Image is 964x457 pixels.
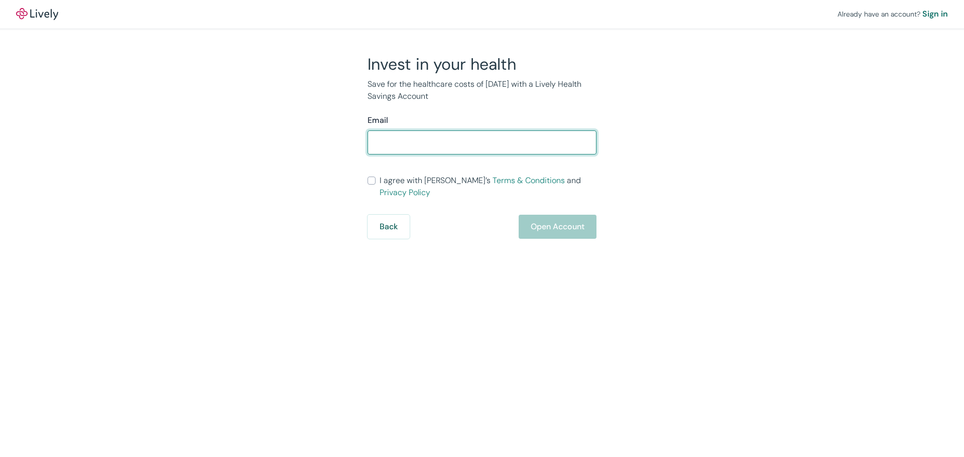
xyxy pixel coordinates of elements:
a: Terms & Conditions [493,175,565,186]
div: Already have an account? [837,8,948,20]
label: Email [368,114,388,126]
a: Sign in [922,8,948,20]
a: Privacy Policy [380,187,430,198]
a: LivelyLively [16,8,58,20]
img: Lively [16,8,58,20]
p: Save for the healthcare costs of [DATE] with a Lively Health Savings Account [368,78,596,102]
h2: Invest in your health [368,54,596,74]
button: Back [368,215,410,239]
span: I agree with [PERSON_NAME]’s and [380,175,596,199]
